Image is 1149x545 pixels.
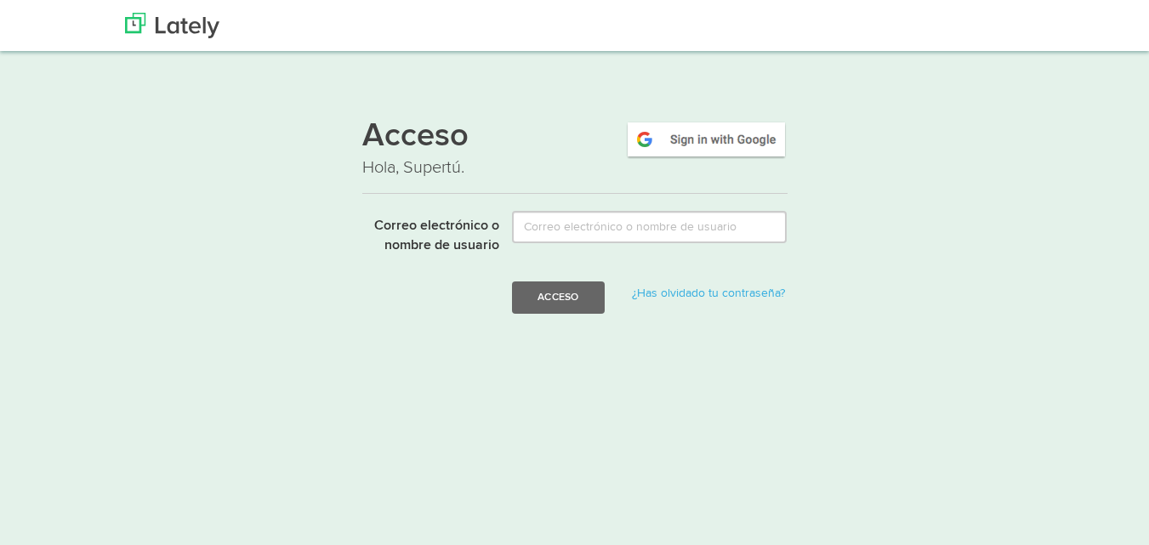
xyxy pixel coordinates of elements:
font: Acceso [538,292,578,302]
input: Correo electrónico o nombre de usuario [512,211,787,243]
font: Correo electrónico o nombre de usuario [374,219,499,253]
a: ¿Has olvidado tu contraseña? [632,287,785,299]
img: Últimamente [125,13,219,38]
font: Hola, Supertú. [362,157,464,178]
font: Acceso [362,121,469,153]
button: Acceso [512,281,604,314]
img: google-signin.png [625,120,788,159]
